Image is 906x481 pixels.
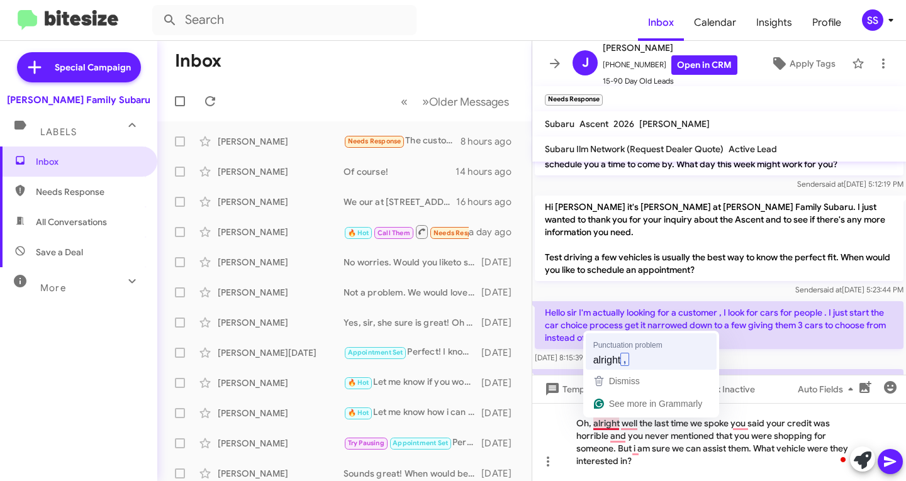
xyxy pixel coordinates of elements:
div: Inbound Call [344,224,469,240]
div: Of course! [344,165,456,178]
span: J [582,53,589,73]
span: [PERSON_NAME] [639,118,710,130]
div: 14 hours ago [456,165,522,178]
span: Sender [DATE] 5:23:44 PM [795,285,903,294]
span: Subaru Ilm Network (Request Dealer Quote) [545,143,724,155]
span: » [422,94,429,109]
button: SS [851,9,892,31]
span: Needs Response [348,137,401,145]
span: « [401,94,408,109]
div: [DATE] [481,377,522,389]
span: Templates [542,378,605,401]
div: [DATE] [481,407,522,419]
div: [PERSON_NAME] [218,467,344,480]
div: [DATE] [481,316,522,329]
div: [PERSON_NAME] [218,437,344,450]
button: Next [415,89,517,114]
div: Let me know how i can asssit you! [344,406,481,420]
span: Inbox [36,155,143,168]
a: Inbox [638,4,684,41]
span: Save a Deal [36,246,83,258]
div: The customers name is [PERSON_NAME] , if I can find a few cars in your inventory that he would li... [344,134,461,148]
div: Let me know if you would liek to set up some time for us to appraise your vehicle. [344,375,481,390]
div: Perfect! [PERSON_NAME] is ready to assist you in getting into that New Outback! We have great dea... [344,436,481,450]
div: [DATE] [481,286,522,299]
a: Calendar [684,4,746,41]
span: Appointment Set [393,439,448,447]
span: [DATE] 8:15:39 PM [535,353,596,362]
span: said at [820,285,842,294]
p: Hi [PERSON_NAME] it's [PERSON_NAME] at [PERSON_NAME] Family Subaru. I just wanted to thank you fo... [535,196,903,281]
div: Not a problem. We would love to assist you when you are ready to check them out again! [344,286,481,299]
span: Needs Response [433,229,487,237]
a: Profile [802,4,851,41]
p: Hello sir I'm actually looking for a customer , I look for cars for people . I just start the car... [535,301,903,349]
div: [PERSON_NAME] [218,256,344,268]
div: [DATE] [481,256,522,268]
span: 15-90 Day Old Leads [603,75,737,87]
button: Mark Inactive [674,378,765,401]
span: Appointment Set [348,348,403,357]
span: 🔥 Hot [348,229,369,237]
div: [PERSON_NAME] [218,165,344,178]
div: To enrich screen reader interactions, please activate Accessibility in Grammarly extension settings [532,403,906,481]
span: 2026 [613,118,634,130]
button: Apply Tags [759,52,846,75]
div: [PERSON_NAME] [218,286,344,299]
span: 🔥 Hot [348,379,369,387]
a: Insights [746,4,802,41]
button: Auto Fields [788,378,868,401]
div: [PERSON_NAME] [218,407,344,419]
div: 16 hours ago [456,196,522,208]
div: a day ago [469,226,522,238]
h1: Inbox [175,51,221,71]
div: [DATE] [481,346,522,359]
div: [PERSON_NAME] Family Subaru [7,94,150,106]
span: Mark Inactive [700,378,755,401]
div: We our at [STREET_ADDRESS][DATE]. [344,196,456,208]
span: Labels [40,126,77,138]
span: Try Pausing [348,439,384,447]
span: Special Campaign [55,61,131,74]
div: 8 hours ago [461,135,522,148]
div: Sounds great! When would be a goodtime for you to come back in? Since I know we did not get to di... [344,467,481,480]
div: [PERSON_NAME] [218,377,344,389]
span: Older Messages [429,95,509,109]
div: [DATE] [481,467,522,480]
input: Search [152,5,417,35]
span: All Conversations [36,216,107,228]
span: Subaru [545,118,574,130]
div: [PERSON_NAME] [218,135,344,148]
button: Previous [393,89,415,114]
span: Needs Response [36,185,143,198]
div: No worries. Would you liketo stop in to check them out and have a information gathering day? [344,256,481,268]
span: Call Them [377,229,410,237]
div: [PERSON_NAME][DATE] [218,346,344,359]
span: Auto Fields [798,378,858,401]
a: Open in CRM [671,55,737,75]
button: Templates [532,378,615,401]
div: Yes, sir, she sure is great! Oh yes sir i was here when it was happening. We had our IT director ... [344,316,481,329]
div: Perfect! I know the last time you were here you and your wife were looking at vehicles. When woul... [344,345,481,360]
div: [PERSON_NAME] [218,196,344,208]
span: [PERSON_NAME] [603,40,737,55]
span: 🔥 Hot [348,409,369,417]
div: [PERSON_NAME] [218,226,344,238]
div: [PERSON_NAME] [218,316,344,329]
p: The customers name is [PERSON_NAME] , if I can find a few cars in your inventory that he would li... [535,369,903,404]
span: said at [822,179,844,189]
nav: Page navigation example [394,89,517,114]
small: Needs Response [545,94,603,106]
span: Active Lead [729,143,777,155]
span: Apply Tags [790,52,836,75]
span: Sender [DATE] 5:12:19 PM [797,179,903,189]
span: Ascent [579,118,608,130]
span: More [40,282,66,294]
div: [DATE] [481,437,522,450]
div: SS [862,9,883,31]
a: Special Campaign [17,52,141,82]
